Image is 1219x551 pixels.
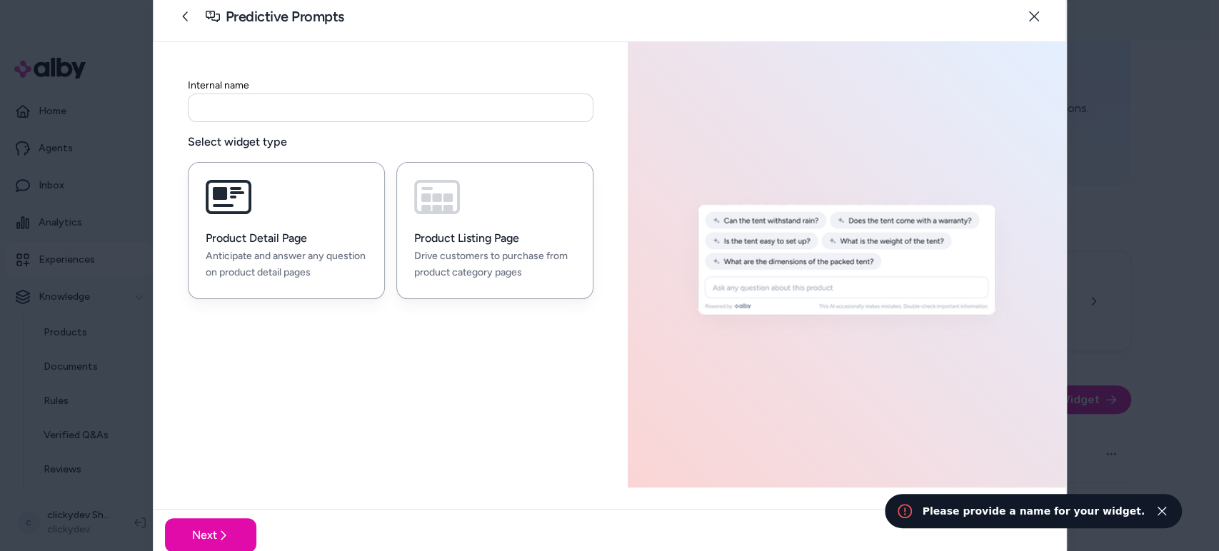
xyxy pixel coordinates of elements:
label: Select widget type [188,133,593,151]
label: Internal name [188,79,249,91]
button: Product Detail PageAnticipate and answer any question on product detail pages [188,162,385,299]
p: Drive customers to purchase from product category pages [414,248,576,281]
p: Anticipate and answer any question on product detail pages [206,248,367,281]
h2: Predictive Prompts [226,6,344,26]
h3: Product Detail Page [206,231,367,246]
h3: Product Listing Page [414,231,576,246]
button: Product Listing PageDrive customers to purchase from product category pages [396,162,593,299]
img: Automatically generate a unique FAQ for products or categories [636,191,1058,339]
